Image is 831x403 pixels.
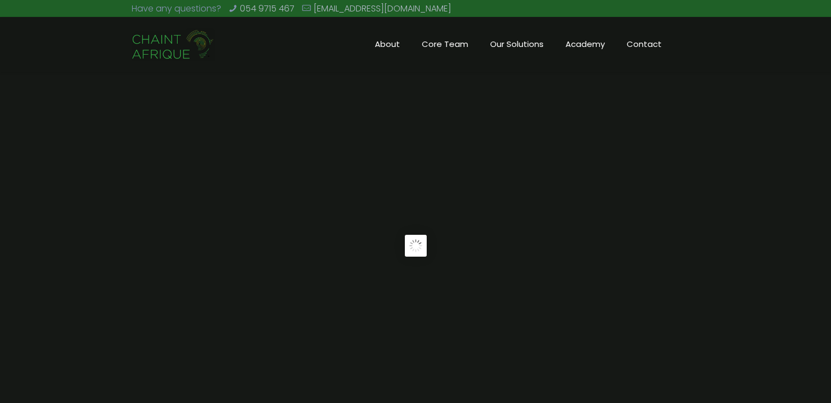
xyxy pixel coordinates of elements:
a: Academy [555,17,616,72]
span: About [364,36,411,52]
span: Contact [616,36,673,52]
a: Contact [616,17,673,72]
span: Academy [555,36,616,52]
span: Core Team [411,36,479,52]
a: 054 9715 467 [240,2,294,15]
a: Chaint Afrique [132,17,215,72]
a: Our Solutions [479,17,555,72]
span: Our Solutions [479,36,555,52]
a: [EMAIL_ADDRESS][DOMAIN_NAME] [314,2,451,15]
a: Core Team [411,17,479,72]
a: About [364,17,411,72]
img: Chaint_Afrique-20 [132,28,215,61]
